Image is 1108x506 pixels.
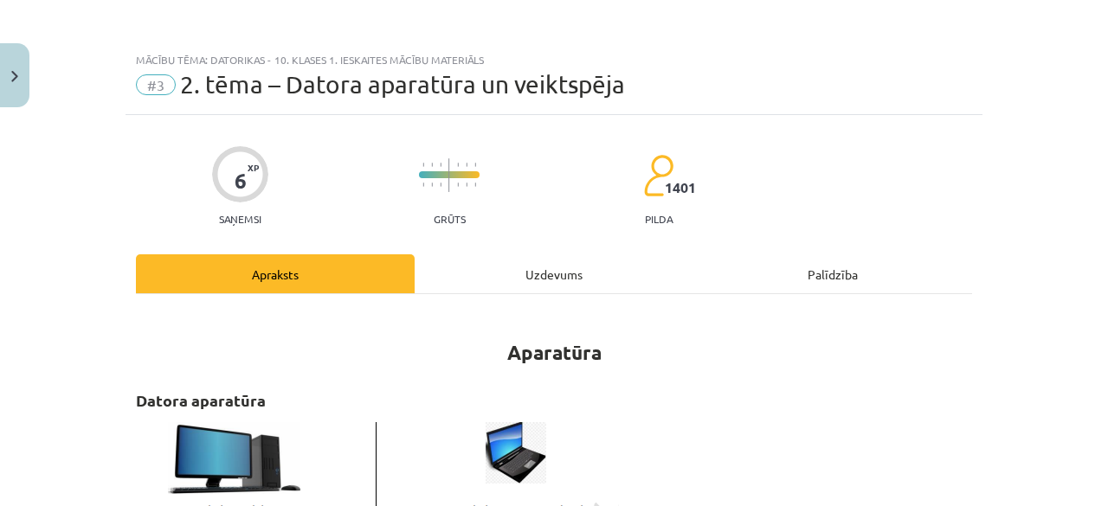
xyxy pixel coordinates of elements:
[466,163,467,167] img: icon-short-line-57e1e144782c952c97e751825c79c345078a6d821885a25fce030b3d8c18986b.svg
[440,163,441,167] img: icon-short-line-57e1e144782c952c97e751825c79c345078a6d821885a25fce030b3d8c18986b.svg
[434,213,466,225] p: Grūts
[507,340,602,365] strong: Aparatūra
[431,163,433,167] img: icon-short-line-57e1e144782c952c97e751825c79c345078a6d821885a25fce030b3d8c18986b.svg
[643,154,673,197] img: students-c634bb4e5e11cddfef0936a35e636f08e4e9abd3cc4e673bd6f9a4125e45ecb1.svg
[235,169,247,193] div: 6
[645,213,673,225] p: pilda
[440,183,441,187] img: icon-short-line-57e1e144782c952c97e751825c79c345078a6d821885a25fce030b3d8c18986b.svg
[466,183,467,187] img: icon-short-line-57e1e144782c952c97e751825c79c345078a6d821885a25fce030b3d8c18986b.svg
[474,183,476,187] img: icon-short-line-57e1e144782c952c97e751825c79c345078a6d821885a25fce030b3d8c18986b.svg
[431,183,433,187] img: icon-short-line-57e1e144782c952c97e751825c79c345078a6d821885a25fce030b3d8c18986b.svg
[422,183,424,187] img: icon-short-line-57e1e144782c952c97e751825c79c345078a6d821885a25fce030b3d8c18986b.svg
[248,163,259,172] span: XP
[415,254,693,293] div: Uzdevums
[474,163,476,167] img: icon-short-line-57e1e144782c952c97e751825c79c345078a6d821885a25fce030b3d8c18986b.svg
[136,390,266,410] strong: Datora aparatūra
[457,163,459,167] img: icon-short-line-57e1e144782c952c97e751825c79c345078a6d821885a25fce030b3d8c18986b.svg
[448,158,450,192] img: icon-long-line-d9ea69661e0d244f92f715978eff75569469978d946b2353a9bb055b3ed8787d.svg
[457,183,459,187] img: icon-short-line-57e1e144782c952c97e751825c79c345078a6d821885a25fce030b3d8c18986b.svg
[693,254,972,293] div: Palīdzība
[665,180,696,195] span: 1401
[180,70,625,99] span: 2. tēma – Datora aparatūra un veiktspēja
[136,54,972,66] div: Mācību tēma: Datorikas - 10. klases 1. ieskaites mācību materiāls
[422,163,424,167] img: icon-short-line-57e1e144782c952c97e751825c79c345078a6d821885a25fce030b3d8c18986b.svg
[212,213,268,225] p: Saņemsi
[136,74,176,95] span: #3
[11,71,18,82] img: icon-close-lesson-0947bae3869378f0d4975bcd49f059093ad1ed9edebbc8119c70593378902aed.svg
[136,254,415,293] div: Apraksts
